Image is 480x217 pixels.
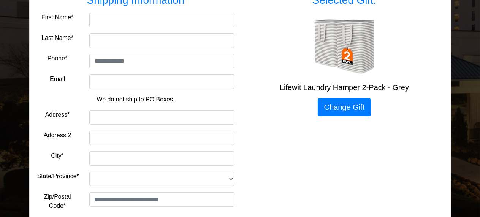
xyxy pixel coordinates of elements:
h5: Lifewit Laundry Hamper 2-Pack - Grey [246,83,443,92]
label: City* [51,151,64,160]
label: Phone* [48,54,68,63]
label: Email [50,74,65,84]
label: Address* [45,110,70,119]
a: Change Gift [318,98,371,116]
label: Address 2 [44,131,71,140]
img: Lifewit Laundry Hamper 2-Pack - Grey [314,16,375,77]
label: Zip/Postal Code* [37,192,78,211]
label: Last Name* [41,33,73,43]
p: We do not ship to PO Boxes. [43,95,229,104]
label: State/Province* [37,172,79,181]
label: First Name* [41,13,73,22]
